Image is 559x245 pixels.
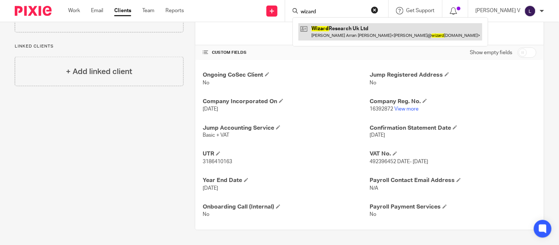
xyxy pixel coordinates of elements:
[371,6,378,14] button: Clear
[370,80,376,85] span: No
[203,124,370,132] h4: Jump Accounting Service
[203,98,370,105] h4: Company Incorporated On
[203,133,229,138] span: Basic + VAT
[370,133,385,138] span: [DATE]
[370,160,428,165] span: 492396452 DATE- [DATE]
[165,7,184,14] a: Reports
[114,7,131,14] a: Clients
[370,71,537,79] h4: Jump Registered Address
[91,7,103,14] a: Email
[370,106,393,112] span: 16392872
[142,7,154,14] a: Team
[203,186,218,191] span: [DATE]
[370,186,378,191] span: N/A
[476,7,521,14] p: [PERSON_NAME] V
[370,203,537,211] h4: Payroll Payment Services
[370,212,376,217] span: No
[370,177,537,185] h4: Payroll Contact Email Address
[203,80,209,85] span: No
[15,43,184,49] p: Linked clients
[406,8,435,13] span: Get Support
[370,150,537,158] h4: VAT No.
[203,150,370,158] h4: UTR
[203,50,370,56] h4: CUSTOM FIELDS
[203,203,370,211] h4: Onboarding Call (Internal)
[15,6,52,16] img: Pixie
[300,9,366,15] input: Search
[203,160,232,165] span: 3186410163
[66,66,132,77] h4: + Add linked client
[68,7,80,14] a: Work
[203,212,209,217] span: No
[524,5,536,17] img: svg%3E
[203,106,218,112] span: [DATE]
[370,124,537,132] h4: Confirmation Statement Date
[203,177,370,185] h4: Year End Date
[370,98,537,105] h4: Company Reg. No.
[203,71,370,79] h4: Ongoing CoSec Client
[470,49,513,56] label: Show empty fields
[394,106,419,112] a: View more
